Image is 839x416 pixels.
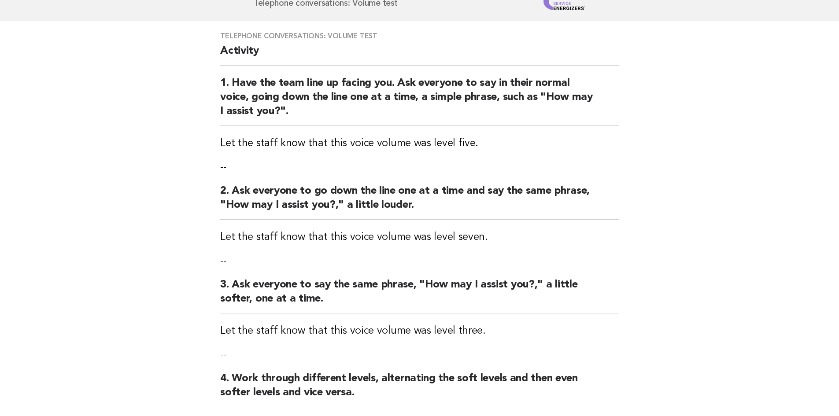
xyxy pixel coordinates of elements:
[220,44,619,66] h2: Activity
[220,278,619,313] h2: 3. Ask everyone to say the same phrase, "How may I assist you?," a little softer, one at a time.
[220,372,619,407] h2: 4. Work through different levels, alternating the soft levels and then even softer levels and vic...
[220,230,619,244] h3: Let the staff know that this voice volume was level seven.
[220,184,619,220] h2: 2. Ask everyone to go down the line one at a time and say the same phrase, "How may I assist you?...
[220,161,619,173] p: --
[220,32,619,40] h3: Telephone conversations: Volume test
[220,324,619,338] h3: Let the staff know that this voice volume was level three.
[220,255,619,267] p: --
[220,76,619,126] h2: 1. Have the team line up facing you. Ask everyone to say in their normal voice, going down the li...
[220,349,619,361] p: --
[220,136,619,151] h3: Let the staff know that this voice volume was level five.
